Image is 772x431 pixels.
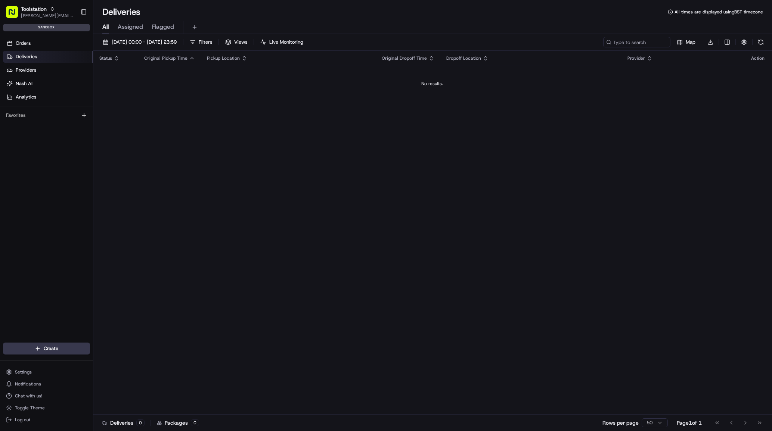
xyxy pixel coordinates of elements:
[118,22,143,31] span: Assigned
[3,415,90,425] button: Log out
[3,37,93,49] a: Orders
[602,419,639,427] p: Rows per page
[15,369,32,375] span: Settings
[627,55,645,61] span: Provider
[234,39,247,46] span: Views
[152,22,174,31] span: Flagged
[446,55,481,61] span: Dropoff Location
[199,39,212,46] span: Filters
[686,39,695,46] span: Map
[99,37,180,47] button: [DATE] 00:00 - [DATE] 23:59
[3,91,93,103] a: Analytics
[96,81,768,87] div: No results.
[3,367,90,377] button: Settings
[15,393,42,399] span: Chat with us!
[44,345,58,352] span: Create
[3,64,93,76] a: Providers
[99,55,112,61] span: Status
[677,419,702,427] div: Page 1 of 1
[112,39,177,46] span: [DATE] 00:00 - [DATE] 23:59
[15,381,41,387] span: Notifications
[3,391,90,401] button: Chat with us!
[3,78,93,90] a: Nash AI
[191,419,199,426] div: 0
[15,405,45,411] span: Toggle Theme
[102,22,109,31] span: All
[186,37,216,47] button: Filters
[16,94,36,100] span: Analytics
[15,417,30,423] span: Log out
[751,55,765,61] div: Action
[16,40,31,47] span: Orders
[3,109,90,121] div: Favorites
[756,37,766,47] button: Refresh
[222,37,251,47] button: Views
[3,343,90,355] button: Create
[157,419,199,427] div: Packages
[16,53,37,60] span: Deliveries
[16,67,36,74] span: Providers
[16,80,32,87] span: Nash AI
[21,13,74,19] button: [PERSON_NAME][EMAIL_ADDRESS][DOMAIN_NAME]
[269,39,303,46] span: Live Monitoring
[673,37,699,47] button: Map
[21,5,47,13] button: Toolstation
[3,403,90,413] button: Toggle Theme
[675,9,763,15] span: All times are displayed using BST timezone
[3,51,93,63] a: Deliveries
[603,37,670,47] input: Type to search
[144,55,187,61] span: Original Pickup Time
[3,379,90,389] button: Notifications
[382,55,427,61] span: Original Dropoff Time
[3,3,77,21] button: Toolstation[PERSON_NAME][EMAIL_ADDRESS][DOMAIN_NAME]
[207,55,240,61] span: Pickup Location
[136,419,145,426] div: 0
[102,6,140,18] h1: Deliveries
[3,24,90,31] div: sandbox
[102,419,145,427] div: Deliveries
[257,37,307,47] button: Live Monitoring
